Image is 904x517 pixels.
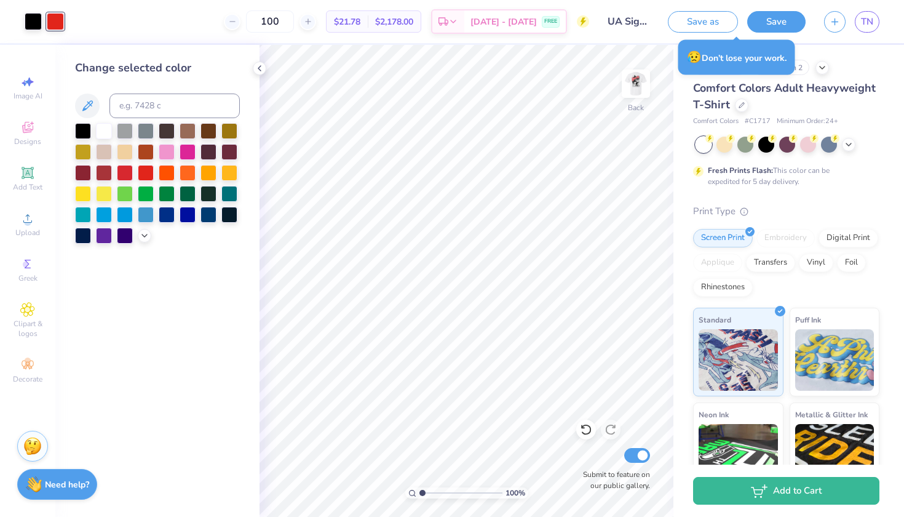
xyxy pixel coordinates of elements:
[14,137,41,146] span: Designs
[861,15,873,29] span: TN
[777,116,838,127] span: Minimum Order: 24 +
[544,17,557,26] span: FREE
[795,424,874,486] img: Metallic & Glitter Ink
[795,329,874,391] img: Puff Ink
[699,424,778,486] img: Neon Ink
[693,477,879,505] button: Add to Cart
[746,254,795,272] div: Transfers
[699,408,729,421] span: Neon Ink
[693,254,742,272] div: Applique
[18,273,38,283] span: Greek
[668,11,738,33] button: Save as
[756,229,815,247] div: Embroidery
[624,71,648,96] img: Back
[470,15,537,28] span: [DATE] - [DATE]
[6,319,49,339] span: Clipart & logos
[14,91,42,101] span: Image AI
[678,40,795,75] div: Don’t lose your work.
[109,94,240,118] input: e.g. 7428 c
[375,15,413,28] span: $2,178.00
[795,408,868,421] span: Metallic & Glitter Ink
[628,102,644,113] div: Back
[13,182,42,192] span: Add Text
[693,278,753,297] div: Rhinestones
[795,313,821,326] span: Puff Ink
[45,479,89,491] strong: Need help?
[576,469,650,491] label: Submit to feature on our public gallery.
[837,254,866,272] div: Foil
[13,374,42,384] span: Decorate
[745,116,771,127] span: # C1717
[15,228,40,238] span: Upload
[506,487,525,499] span: 100 %
[693,116,739,127] span: Comfort Colors
[693,229,753,247] div: Screen Print
[699,313,731,326] span: Standard
[687,49,702,65] span: 😥
[598,9,659,34] input: Untitled Design
[708,166,773,175] strong: Fresh Prints Flash:
[855,11,879,33] a: TN
[747,11,806,33] button: Save
[246,10,294,33] input: – –
[699,329,778,391] img: Standard
[693,204,879,218] div: Print Type
[708,165,859,187] div: This color can be expedited for 5 day delivery.
[334,15,360,28] span: $21.78
[75,60,240,76] div: Change selected color
[819,229,878,247] div: Digital Print
[799,254,833,272] div: Vinyl
[693,81,876,112] span: Comfort Colors Adult Heavyweight T-Shirt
